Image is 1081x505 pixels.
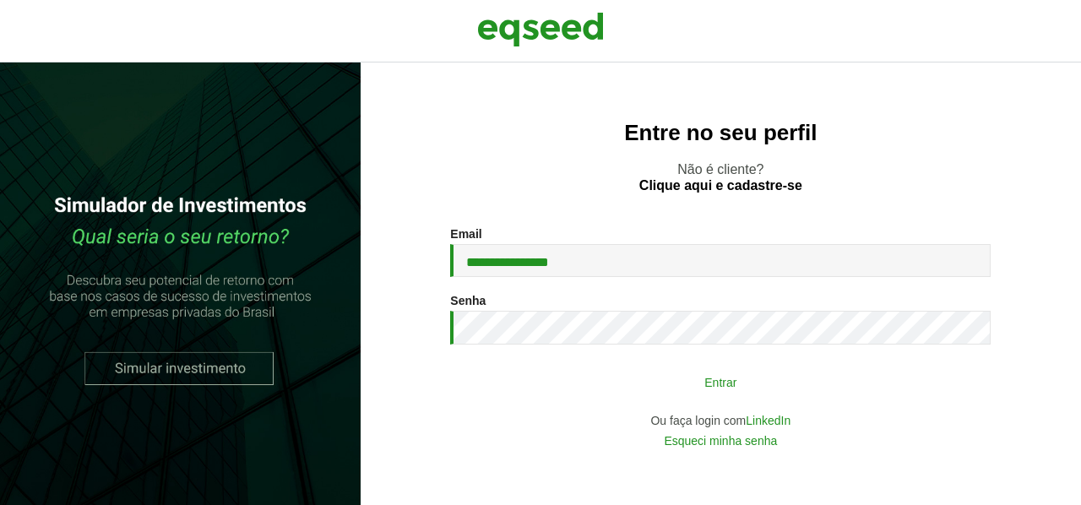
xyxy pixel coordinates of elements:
[450,415,991,426] div: Ou faça login com
[394,121,1047,145] h2: Entre no seu perfil
[639,179,802,193] a: Clique aqui e cadastre-se
[450,295,486,307] label: Senha
[394,161,1047,193] p: Não é cliente?
[501,366,940,398] button: Entrar
[450,228,481,240] label: Email
[664,435,777,447] a: Esqueci minha senha
[477,8,604,51] img: EqSeed Logo
[746,415,790,426] a: LinkedIn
